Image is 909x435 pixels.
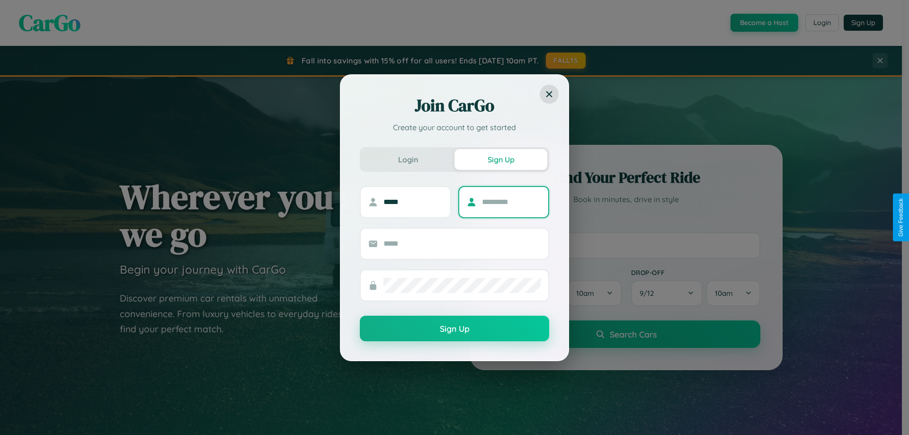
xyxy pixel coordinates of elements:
[360,122,549,133] p: Create your account to get started
[360,94,549,117] h2: Join CarGo
[454,149,547,170] button: Sign Up
[360,316,549,341] button: Sign Up
[898,198,904,237] div: Give Feedback
[362,149,454,170] button: Login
